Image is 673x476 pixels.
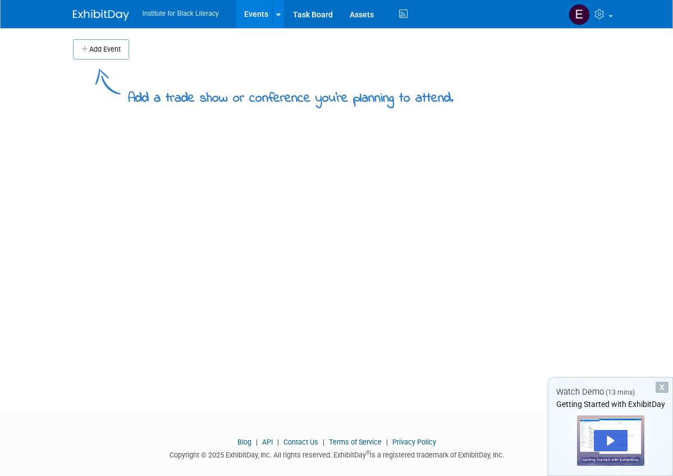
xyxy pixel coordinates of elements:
[283,438,318,446] a: Contact Us
[569,4,590,25] img: Ericka Smith
[548,399,672,410] div: Getting Started with ExhibitDay
[606,388,635,396] span: (13 mins)
[73,10,129,21] img: ExhibitDay
[73,39,129,60] button: Add Event
[594,430,628,451] div: Play
[548,386,672,398] div: Watch Demo
[383,438,391,446] span: |
[320,438,327,446] span: |
[274,438,282,446] span: |
[143,10,219,17] span: Institute for Black Literacy
[253,438,260,446] span: |
[128,81,454,108] div: Add a trade show or conference you're planning to attend.
[262,438,273,446] a: API
[656,382,669,393] div: Dismiss
[329,438,382,446] a: Terms of Service
[392,438,436,446] a: Privacy Policy
[366,450,370,456] sup: ®
[237,438,251,446] a: Blog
